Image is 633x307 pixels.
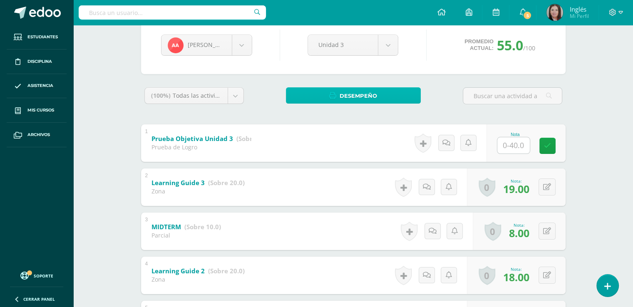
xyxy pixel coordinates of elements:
input: 0-40.0 [497,137,530,153]
b: Prueba Objetiva Unidad 3 [151,134,233,143]
b: Learning Guide 2 [151,267,205,275]
div: Nota: [509,222,529,228]
a: Learning Guide 3 (Sobre 20.0) [151,176,245,190]
span: Soporte [34,273,53,279]
input: Busca un usuario... [79,5,266,20]
strong: (Sobre 40.0) [236,134,273,143]
b: Learning Guide 3 [151,178,205,187]
a: Archivos [7,123,67,147]
span: 5 [523,11,532,20]
div: Nota: [503,178,529,184]
a: Prueba Objetiva Unidad 3 (Sobre 40.0) [151,132,273,146]
a: Desempeño [286,87,421,104]
div: Zona [151,275,245,283]
a: 0 [479,266,495,285]
div: Nota: [503,266,529,272]
a: (100%)Todas las actividades de esta unidad [145,88,243,104]
span: /100 [523,44,535,52]
span: Mis cursos [27,107,54,114]
span: Todas las actividades de esta unidad [173,92,276,99]
a: 0 [484,222,501,241]
span: 18.00 [503,270,529,284]
span: 55.0 [497,36,523,54]
a: 0 [479,178,495,197]
span: Desempeño [340,88,377,104]
span: Archivos [27,131,50,138]
span: Disciplina [27,58,52,65]
b: MIDTERM [151,223,181,231]
a: Asistencia [7,74,67,99]
a: Estudiantes [7,25,67,50]
span: Promedio actual: [464,38,494,52]
a: Mis cursos [7,98,67,123]
a: Disciplina [7,50,67,74]
span: 19.00 [503,182,529,196]
span: Asistencia [27,82,53,89]
span: Estudiantes [27,34,58,40]
a: MIDTERM (Sobre 10.0) [151,220,221,234]
span: Cerrar panel [23,296,55,302]
a: Unidad 3 [308,35,398,55]
strong: (Sobre 10.0) [184,223,221,231]
img: b62d3498062dd99f553a2001b117b1e7.png [168,37,184,53]
span: Inglés [569,5,588,13]
strong: (Sobre 20.0) [208,178,245,187]
strong: (Sobre 20.0) [208,267,245,275]
a: Learning Guide 2 (Sobre 20.0) [151,265,245,278]
div: Prueba de Logro [151,143,251,151]
a: Soporte [10,270,63,281]
span: (100%) [151,92,171,99]
img: e03ec1ec303510e8e6f60bf4728ca3bf.png [546,4,563,21]
a: [PERSON_NAME] [161,35,252,55]
span: 8.00 [509,226,529,240]
span: Mi Perfil [569,12,588,20]
span: Unidad 3 [318,35,367,54]
div: Nota [497,132,534,137]
span: [PERSON_NAME] [188,41,234,49]
div: Parcial [151,231,221,239]
input: Buscar una actividad aquí... [463,88,562,104]
div: Zona [151,187,245,195]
